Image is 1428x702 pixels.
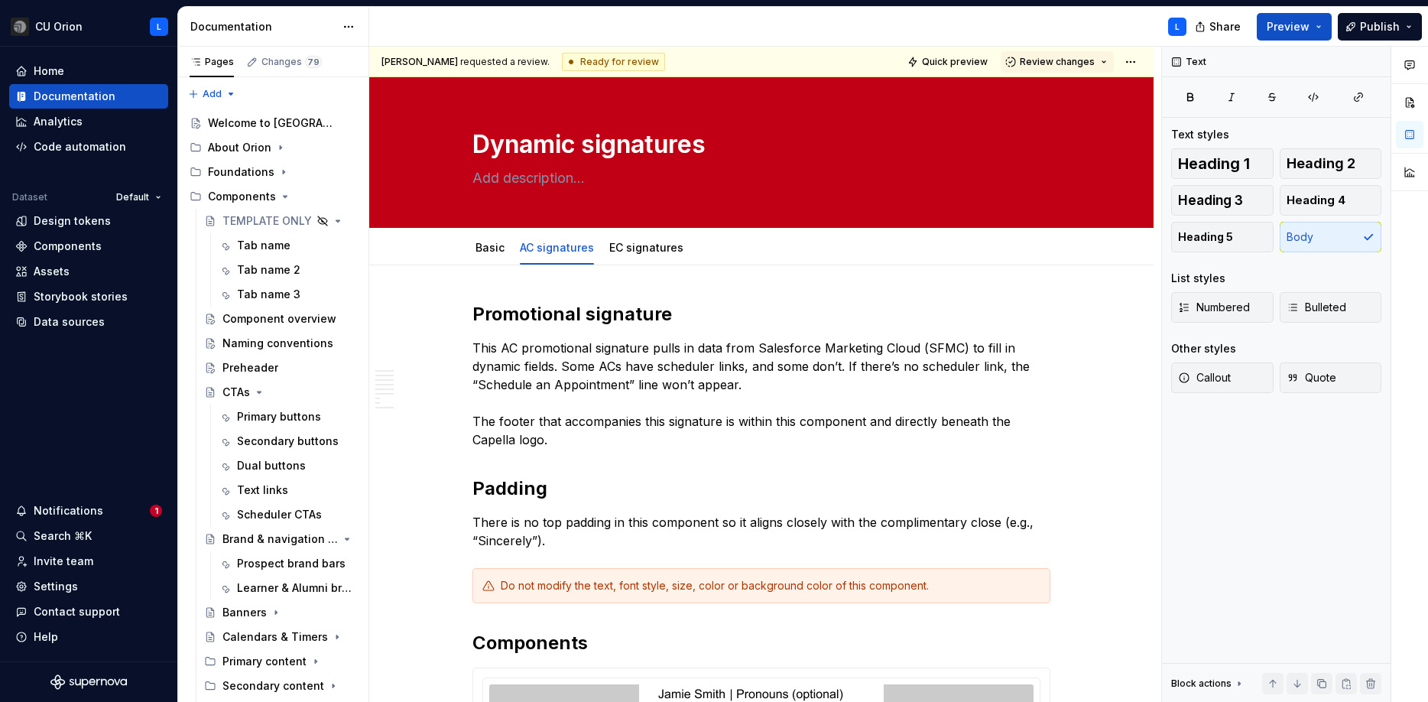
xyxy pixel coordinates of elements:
div: CU Orion [35,19,83,34]
div: Documentation [34,89,115,104]
a: Tab name 2 [213,258,362,282]
div: Brand & navigation bars [222,531,338,547]
div: Do not modify the text, font style, size, color or background color of this component. [501,578,1040,593]
div: Code automation [34,139,126,154]
div: Settings [34,579,78,594]
div: Preheader [222,360,278,375]
div: Components [208,189,276,204]
a: Design tokens [9,209,168,233]
span: Heading 1 [1178,156,1250,171]
div: Tab name 2 [237,262,300,278]
div: Assets [34,264,70,279]
div: Primary content [198,649,362,674]
a: Data sources [9,310,168,334]
div: Analytics [34,114,83,129]
a: Tab name [213,233,362,258]
a: Analytics [9,109,168,134]
button: Default [109,187,168,208]
button: Heading 1 [1171,148,1274,179]
div: Block actions [1171,673,1245,694]
div: Basic [469,231,511,263]
span: Numbered [1178,300,1250,315]
div: Component overview [222,311,336,327]
a: Assets [9,259,168,284]
a: AC signatures [520,241,594,254]
span: Add [203,88,222,100]
button: Heading 2 [1280,148,1382,179]
div: Dual buttons [237,458,306,473]
div: List styles [1171,271,1225,286]
svg: Supernova Logo [50,674,127,690]
a: Welcome to [GEOGRAPHIC_DATA] [183,111,362,135]
h2: Promotional signature [472,302,1050,327]
a: CTAs [198,380,362,405]
a: TEMPLATE ONLY [198,209,362,233]
span: Heading 2 [1287,156,1355,171]
div: Components [183,184,362,209]
a: Component overview [198,307,362,331]
div: Help [34,629,58,645]
div: TEMPLATE ONLY [222,213,312,229]
button: Numbered [1171,292,1274,323]
div: Pages [190,56,234,68]
button: Help [9,625,168,649]
div: Text links [237,483,288,498]
a: Tab name 3 [213,282,362,307]
div: Block actions [1171,678,1232,690]
div: About Orion [183,135,362,160]
span: 1 [150,505,162,517]
span: Bulleted [1287,300,1346,315]
div: CTAs [222,385,250,400]
button: Quote [1280,362,1382,393]
div: Other styles [1171,341,1236,356]
a: Preheader [198,356,362,380]
a: Brand & navigation bars [198,527,362,551]
textarea: Dynamic signatures [469,126,1047,163]
a: Scheduler CTAs [213,502,362,527]
button: Bulleted [1280,292,1382,323]
button: Heading 4 [1280,185,1382,216]
a: Home [9,59,168,83]
div: About Orion [208,140,271,155]
a: Text links [213,478,362,502]
span: requested a review. [381,56,550,68]
button: Notifications1 [9,499,168,523]
a: Naming conventions [198,331,362,356]
a: Basic [475,241,505,254]
div: Prospect brand bars [237,556,346,571]
div: Calendars & Timers [222,629,328,645]
a: Code automation [9,135,168,159]
div: Welcome to [GEOGRAPHIC_DATA] [208,115,334,131]
span: Share [1209,19,1241,34]
a: Banners [198,600,362,625]
div: Storybook stories [34,289,128,304]
p: There is no top padding in this component so it aligns closely with the complimentary close (e.g.... [472,513,1050,550]
div: Data sources [34,314,105,330]
div: Ready for review [562,53,665,71]
button: CU OrionL [3,10,174,43]
button: Heading 3 [1171,185,1274,216]
a: Secondary buttons [213,429,362,453]
button: Search ⌘K [9,524,168,548]
a: Settings [9,574,168,599]
a: Prospect brand bars [213,551,362,576]
button: Heading 5 [1171,222,1274,252]
div: Secondary content [198,674,362,698]
div: AC signatures [514,231,600,263]
button: Callout [1171,362,1274,393]
button: Share [1187,13,1251,41]
div: Documentation [190,19,335,34]
span: [PERSON_NAME] [381,56,458,67]
span: Review changes [1020,56,1095,68]
span: Publish [1360,19,1400,34]
span: Heading 5 [1178,229,1233,245]
a: Storybook stories [9,284,168,309]
span: Quote [1287,370,1336,385]
img: 3ce36157-9fde-47d2-9eb8-fa8ebb961d3d.png [11,18,29,36]
span: Quick preview [922,56,988,68]
div: Primary buttons [237,409,321,424]
div: Foundations [208,164,274,180]
h2: Components [472,631,1050,655]
p: This AC promotional signature pulls in data from Salesforce Marketing Cloud (SFMC) to fill in dyn... [472,339,1050,449]
span: Heading 3 [1178,193,1243,208]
